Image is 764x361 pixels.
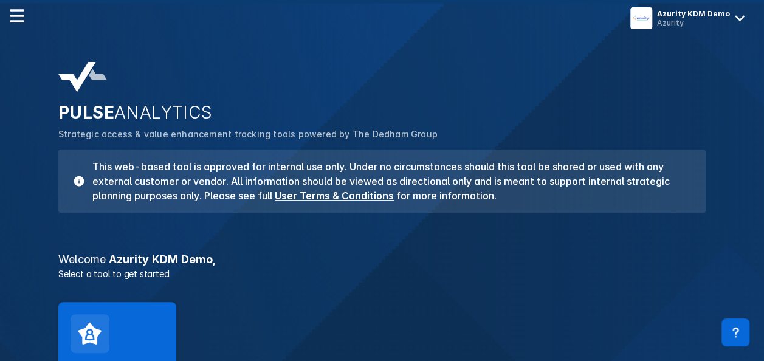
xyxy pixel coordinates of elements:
p: Strategic access & value enhancement tracking tools powered by The Dedham Group [58,128,706,141]
div: Azurity KDM Demo [657,9,730,18]
a: User Terms & Conditions [275,190,394,202]
h2: PULSE [58,102,706,123]
span: ANALYTICS [114,102,213,123]
img: menu--horizontal.svg [10,9,24,23]
h3: Azurity KDM Demo , [51,254,713,265]
div: Azurity [657,18,730,27]
img: menu button [633,10,650,27]
span: Welcome [58,253,106,266]
h3: This web-based tool is approved for internal use only. Under no circumstances should this tool be... [85,159,691,203]
img: pulse-analytics-logo [58,62,107,92]
div: Contact Support [721,318,749,346]
p: Select a tool to get started: [51,267,713,280]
